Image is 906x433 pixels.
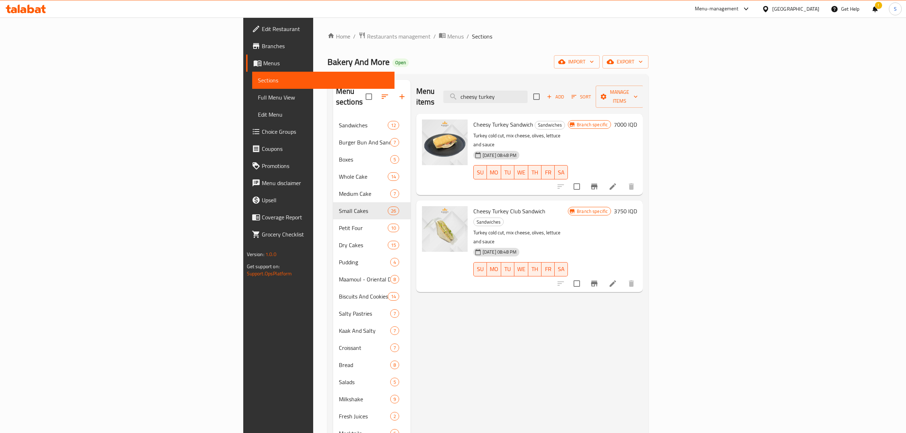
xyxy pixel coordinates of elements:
[596,86,643,108] button: Manage items
[339,292,388,301] div: Biscuits And Cookies
[772,5,819,13] div: [GEOGRAPHIC_DATA]
[555,262,568,276] button: SA
[339,309,390,318] span: Salty Pastries
[487,262,501,276] button: MO
[339,224,388,232] div: Petit Four
[247,250,264,259] span: Version:
[473,228,568,246] p: Turkey cold cut, mix cheese, olives, lettuce and sauce
[391,413,399,420] span: 2
[246,20,395,37] a: Edit Restaurant
[439,32,464,41] a: Menus
[535,121,565,129] span: Sandwiches
[391,396,399,403] span: 9
[571,93,591,101] span: Sort
[339,138,390,147] span: Burger Bun And Sandwich Bread
[390,189,399,198] div: items
[339,395,390,403] span: Milkshake
[541,262,555,276] button: FR
[391,379,399,386] span: 5
[391,362,399,368] span: 8
[570,91,593,102] button: Sort
[467,32,469,41] li: /
[390,378,399,386] div: items
[333,271,411,288] div: Maamoul - Oriental Dessert8
[258,93,389,102] span: Full Menu View
[390,395,399,403] div: items
[333,408,411,425] div: Fresh Juices2
[391,190,399,197] span: 7
[333,288,411,305] div: Biscuits And Cookies14
[560,57,594,66] span: import
[263,59,389,67] span: Menus
[333,254,411,271] div: Pudding4
[517,167,525,178] span: WE
[333,117,411,134] div: Sandwiches12
[333,322,411,339] div: Kaak And Salty7
[609,182,617,191] a: Edit menu item
[388,121,399,129] div: items
[531,264,539,274] span: TH
[333,356,411,373] div: Bread8
[327,32,649,41] nav: breadcrumb
[388,173,399,180] span: 14
[608,57,643,66] span: export
[339,326,390,335] span: Kaak And Salty
[601,88,638,106] span: Manage items
[339,361,390,369] span: Bread
[339,207,388,215] span: Small Cakes
[247,269,292,278] a: Support.OpsPlatform
[333,219,411,236] div: Petit Four10
[391,259,399,266] span: 4
[262,127,389,136] span: Choice Groups
[393,88,411,105] button: Add section
[252,106,395,123] a: Edit Menu
[246,55,395,72] a: Menus
[391,345,399,351] span: 7
[569,276,584,291] span: Select to update
[473,262,487,276] button: SU
[422,119,468,165] img: Cheesy Turkey Sandwich
[602,55,648,68] button: export
[544,91,567,102] button: Add
[443,91,528,103] input: search
[339,275,390,284] span: Maamoul - Oriental Dessert
[388,224,399,232] div: items
[567,91,596,102] span: Sort items
[246,209,395,226] a: Coverage Report
[504,167,511,178] span: TU
[390,326,399,335] div: items
[388,225,399,231] span: 10
[258,110,389,119] span: Edit Menu
[558,167,565,178] span: SA
[490,167,498,178] span: MO
[258,76,389,85] span: Sections
[480,152,519,159] span: [DATE] 08:48 PM
[473,218,504,226] div: Sandwiches
[333,391,411,408] div: Milkshake9
[477,167,484,178] span: SU
[246,192,395,209] a: Upsell
[546,93,565,101] span: Add
[333,305,411,322] div: Salty Pastries7
[339,378,390,386] span: Salads
[252,72,395,89] a: Sections
[623,275,640,292] button: delete
[390,361,399,369] div: items
[339,155,390,164] div: Boxes
[480,249,519,255] span: [DATE] 08:48 PM
[391,156,399,163] span: 5
[339,241,388,249] span: Dry Cakes
[390,309,399,318] div: items
[376,88,393,105] span: Sort sections
[544,91,567,102] span: Add item
[514,262,528,276] button: WE
[474,218,503,226] span: Sandwiches
[517,264,525,274] span: WE
[514,165,528,179] button: WE
[339,258,390,266] span: Pudding
[391,327,399,334] span: 7
[252,89,395,106] a: Full Menu View
[558,264,565,274] span: SA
